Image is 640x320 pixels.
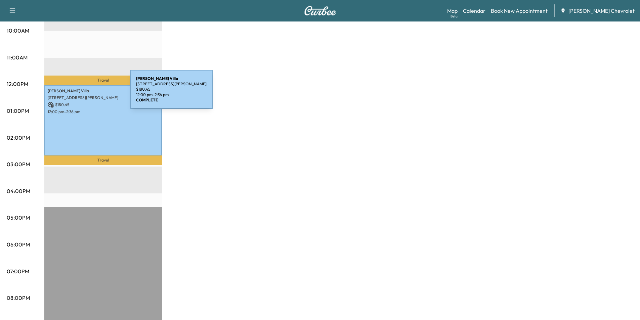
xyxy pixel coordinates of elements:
p: $ 180.45 [136,87,207,92]
p: 03:00PM [7,160,30,168]
p: Travel [44,155,162,165]
p: 06:00PM [7,240,30,248]
p: Travel [44,76,162,85]
p: 01:00PM [7,107,29,115]
p: [PERSON_NAME] Villa [48,88,159,94]
div: Beta [451,14,458,19]
p: [STREET_ADDRESS][PERSON_NAME] [48,95,159,100]
p: 08:00PM [7,294,30,302]
p: [STREET_ADDRESS][PERSON_NAME] [136,81,207,87]
b: [PERSON_NAME] Villa [136,76,178,81]
b: COMPLETE [136,97,158,102]
p: 12:00 pm - 2:36 pm [48,109,159,115]
p: 05:00PM [7,214,30,222]
p: $ 180.45 [48,102,159,108]
p: 07:00PM [7,267,29,275]
img: Curbee Logo [304,6,336,15]
p: 12:00PM [7,80,28,88]
a: Book New Appointment [491,7,548,15]
p: 11:00AM [7,53,28,61]
p: 10:00AM [7,27,29,35]
p: 02:00PM [7,134,30,142]
p: 12:00 pm - 2:36 pm [136,92,207,97]
span: [PERSON_NAME] Chevrolet [568,7,635,15]
p: 04:00PM [7,187,30,195]
a: MapBeta [447,7,458,15]
a: Calendar [463,7,485,15]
